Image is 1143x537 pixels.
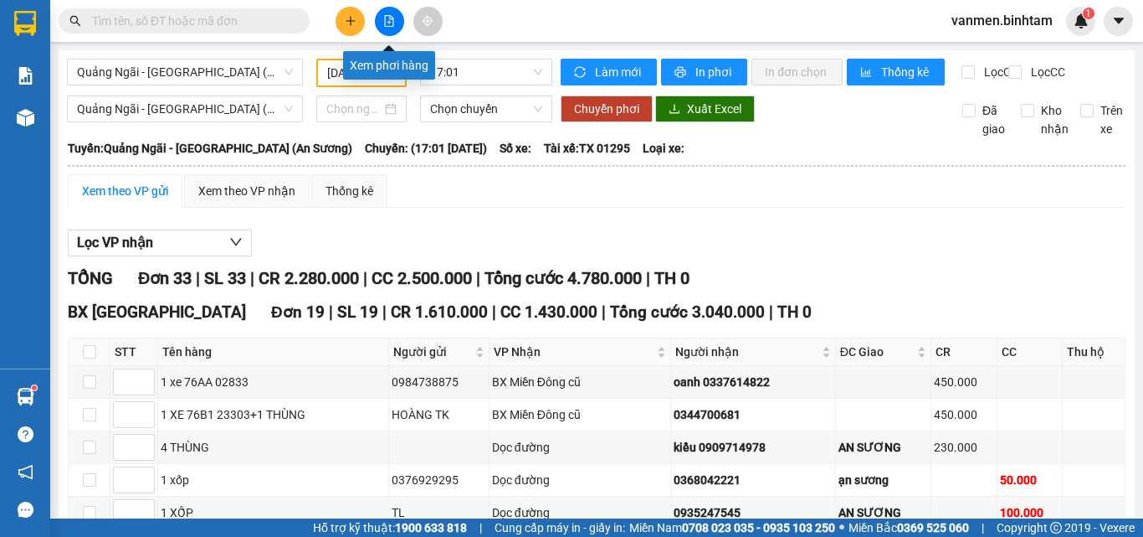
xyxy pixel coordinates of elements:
[1050,522,1062,534] span: copyright
[392,373,486,391] div: 0984738875
[363,268,367,288] span: |
[674,438,833,457] div: kiều 0909714978
[198,182,295,200] div: Xem theo VP nhận
[602,302,606,322] span: |
[839,524,844,531] span: ⚪️
[881,63,931,81] span: Thống kê
[77,232,153,253] span: Lọc VP nhận
[430,96,542,121] span: Chọn chuyến
[383,15,395,27] span: file-add
[413,7,443,36] button: aim
[492,471,668,489] div: Dọc đường
[675,343,818,361] span: Người nhận
[661,59,747,85] button: printerIn phơi
[326,100,382,118] input: Chọn ngày
[393,343,472,361] span: Người gửi
[392,471,486,489] div: 0376929295
[646,268,650,288] span: |
[934,373,994,391] div: 450.000
[489,497,671,529] td: Dọc đường
[674,373,833,391] div: oanh 0337614822
[138,268,192,288] span: Đơn 33
[489,366,671,399] td: BX Miền Đông cũ
[372,268,472,288] span: CC 2.500.000
[313,519,467,537] span: Hỗ trợ kỹ thuật:
[18,464,33,480] span: notification
[674,66,689,80] span: printer
[977,63,1021,81] span: Lọc CR
[422,15,433,27] span: aim
[838,503,929,522] div: AN SƯƠNG
[271,302,325,322] span: Đơn 19
[492,405,668,424] div: BX Miền Đông cũ
[489,399,671,431] td: BX Miền Đông cũ
[82,182,168,200] div: Xem theo VP gửi
[484,268,642,288] span: Tổng cước 4.780.000
[382,302,387,322] span: |
[259,268,359,288] span: CR 2.280.000
[561,59,657,85] button: syncLàm mới
[1063,338,1125,366] th: Thu hộ
[838,438,929,457] div: AN SƯƠNG
[687,100,741,118] span: Xuất Excel
[654,268,689,288] span: TH 0
[860,66,874,80] span: bar-chart
[161,503,386,522] div: 1 XỐP
[32,385,37,390] sup: 1
[643,139,684,157] span: Loại xe:
[68,142,352,155] b: Tuyến: Quảng Ngãi - [GEOGRAPHIC_DATA] (An Sương)
[392,405,486,424] div: HOÀNG TK
[68,268,113,288] span: TỔNG
[674,503,833,522] div: 0935247545
[430,59,542,85] span: 17:01
[17,67,34,85] img: solution-icon
[847,59,945,85] button: bar-chartThống kê
[500,302,597,322] span: CC 1.430.000
[68,230,252,256] button: Lọc VP nhận
[495,519,625,537] span: Cung cấp máy in - giấy in:
[479,519,482,537] span: |
[14,11,36,36] img: logo-vxr
[395,521,467,534] strong: 1900 633 818
[17,109,34,127] img: warehouse-icon
[391,302,488,322] span: CR 1.610.000
[1111,13,1126,28] span: caret-down
[492,302,496,322] span: |
[161,471,386,489] div: 1 xốp
[250,268,254,288] span: |
[494,343,654,361] span: VP Nhận
[18,502,33,518] span: message
[492,503,668,522] div: Dọc đường
[997,338,1064,366] th: CC
[345,15,356,27] span: plus
[17,388,34,405] img: warehouse-icon
[492,373,668,391] div: BX Miền Đông cũ
[161,373,386,391] div: 1 xe 76AA 02833
[336,7,365,36] button: plus
[938,10,1066,31] span: vanmen.binhtam
[982,519,984,537] span: |
[669,103,680,116] span: download
[976,101,1012,138] span: Đã giao
[92,12,290,30] input: Tìm tên, số ĐT hoặc mã đơn
[1034,101,1075,138] span: Kho nhận
[77,96,293,121] span: Quảng Ngãi - Sài Gòn (An Sương)
[492,438,668,457] div: Dọc đường
[595,63,643,81] span: Làm mới
[69,15,81,27] span: search
[1104,7,1133,36] button: caret-down
[838,471,929,489] div: ạn sương
[476,268,480,288] span: |
[934,405,994,424] div: 450.000
[375,7,404,36] button: file-add
[343,51,435,80] div: Xem phơi hàng
[610,302,765,322] span: Tổng cước 3.040.000
[1000,471,1060,489] div: 50.000
[682,521,835,534] strong: 0708 023 035 - 0935 103 250
[161,438,386,457] div: 4 THÙNG
[365,139,487,157] span: Chuyến: (17:01 [DATE])
[674,471,833,489] div: 0368042221
[18,426,33,442] span: question-circle
[934,438,994,457] div: 230.000
[161,405,386,424] div: 1 XE 76B1 23303+1 THÙNG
